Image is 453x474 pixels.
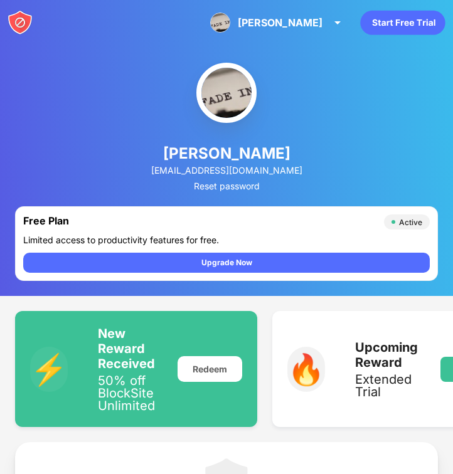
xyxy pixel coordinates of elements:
img: ACg8ocIecVpZq6gM93TBkqn36TD09sgFMya9YKYAUmozADwhQnq7Dhc=s96-c [196,63,257,123]
div: New Reward Received [98,326,163,371]
div: Redeem [178,356,242,382]
div: 50% off BlockSite Unlimited [98,374,163,412]
div: [PERSON_NAME] [163,144,290,162]
img: blocksite-icon-white.svg [8,10,33,35]
div: Upgrade Now [201,256,252,269]
div: Active [399,218,422,227]
div: ⚡️ [30,347,68,392]
img: ACg8ocIecVpZq6gM93TBkqn36TD09sgFMya9YKYAUmozADwhQnq7Dhc=s96-c [210,13,230,33]
div: [EMAIL_ADDRESS][DOMAIN_NAME] [151,165,302,176]
div: [PERSON_NAME] [238,16,322,29]
div: Free Plan [23,214,378,229]
div: Limited access to productivity features for free. [23,234,430,245]
div: Extended Trial [355,373,425,398]
div: Upcoming Reward [355,340,425,370]
div: Reset password [194,181,260,191]
div: animation [360,10,445,35]
div: 🔥 [287,347,325,392]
